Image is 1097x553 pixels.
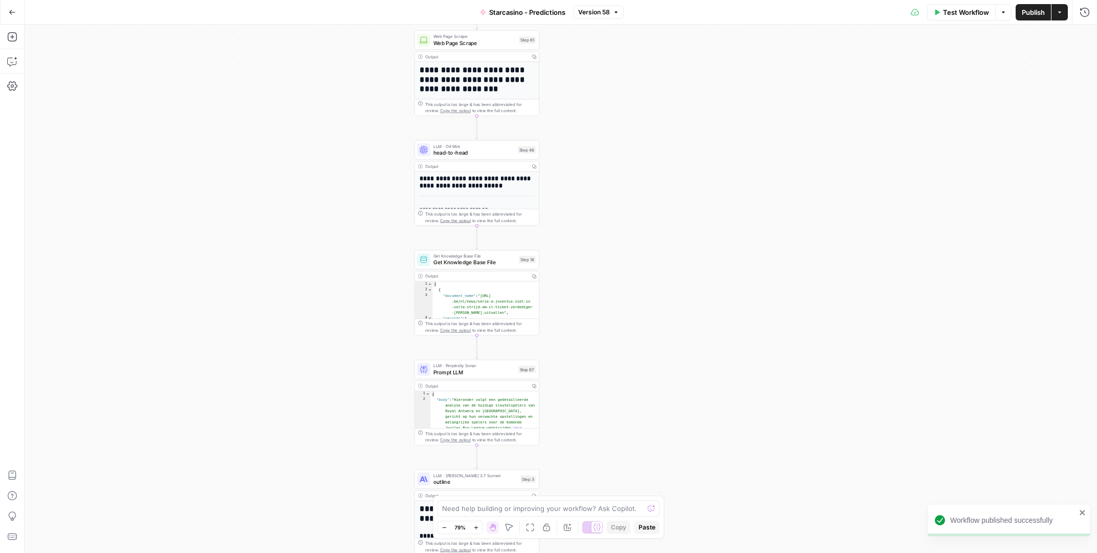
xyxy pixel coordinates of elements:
div: This output is too large & has been abbreviated for review. to view the full content. [425,540,536,553]
span: head-to-head [433,148,514,157]
span: outline [433,478,517,486]
button: Starcasino - Predictions [474,4,572,20]
span: Copy the output [440,109,471,113]
span: Copy the output [440,438,471,442]
span: Web Page Scrape [433,39,516,47]
span: LLM · O4 Mini [433,143,514,150]
div: LLM · Perplexity SonarPrompt LLMStep 67Output{ "body":"Hieronder volgt een gedetailleerde analyse... [414,359,539,445]
span: Starcasino - Predictions [489,7,565,17]
span: LLM · [PERSON_NAME] 3.7 Sonnet [433,472,517,479]
div: This output is too large & has been abbreviated for review. to view the full content. [425,430,536,443]
span: Copy [611,523,626,532]
g: Edge from step_67 to step_3 [476,445,478,469]
span: Publish [1022,7,1045,17]
div: 1 [415,391,431,397]
g: Edge from step_18 to step_67 [476,335,478,359]
span: Toggle code folding, rows 1 through 10 [428,282,432,287]
div: Output [425,163,527,170]
div: Step 61 [519,36,536,44]
span: Copy the output [440,218,471,223]
span: Web Page Scrape [433,33,516,40]
span: Get Knowledge Base File [433,253,516,260]
span: Version 58 [578,8,610,17]
div: 2 [415,287,433,293]
div: Get Knowledge Base FileGet Knowledge Base FileStep 18Output[ { "document_name":"[URL] .be/nl/news... [414,250,539,335]
div: 1 [415,282,433,287]
div: Step 46 [518,146,536,154]
div: This output is too large & has been abbreviated for review. to view the full content. [425,321,536,333]
span: Toggle code folding, rows 1 through 3 [426,391,430,397]
div: This output is too large & has been abbreviated for review. to view the full content. [425,101,536,114]
div: Output [425,53,527,60]
span: Get Knowledge Base File [433,259,516,267]
span: Copy the output [440,547,471,552]
g: Edge from step_61 to step_46 [476,116,478,140]
button: close [1079,508,1086,517]
div: Workflow published successfully [950,515,1076,525]
div: Output [425,273,527,280]
span: Copy the output [440,328,471,332]
span: Prompt LLM [433,368,515,376]
button: Copy [607,521,630,534]
span: Test Workflow [943,7,989,17]
span: LLM · Perplexity Sonar [433,363,515,369]
button: Paste [634,521,660,534]
div: Step 3 [520,476,536,483]
g: Edge from step_60 to step_61 [476,6,478,30]
div: Step 67 [518,366,536,373]
div: 4 [415,315,433,321]
div: This output is too large & has been abbreviated for review. to view the full content. [425,211,536,224]
span: Paste [639,523,655,532]
div: Output [425,493,527,499]
span: Toggle code folding, rows 4 through 8 [428,315,432,321]
g: Edge from step_46 to step_18 [476,226,478,249]
button: Test Workflow [927,4,995,20]
button: Version 58 [574,6,624,19]
div: 3 [415,293,433,315]
span: 79% [454,523,466,531]
span: Toggle code folding, rows 2 through 9 [428,287,432,293]
button: Publish [1016,4,1051,20]
div: Step 18 [519,256,536,263]
div: Output [425,382,527,389]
